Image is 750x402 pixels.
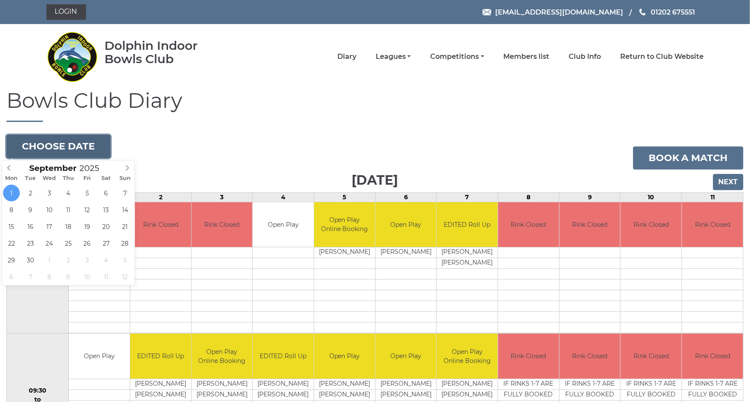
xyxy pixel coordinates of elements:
a: Leagues [376,52,411,61]
a: Competitions [430,52,484,61]
td: Rink Closed [560,334,621,379]
span: October 1, 2025 [41,252,58,268]
input: Next [713,174,744,190]
td: 7 [437,192,498,202]
td: Rink Closed [682,202,743,247]
td: IF RINKS 1-7 ARE [560,379,621,390]
span: October 7, 2025 [22,268,39,285]
span: September 28, 2025 [116,235,133,252]
span: October 9, 2025 [60,268,77,285]
td: EDITED Roll Up [437,202,498,247]
span: September 23, 2025 [22,235,39,252]
span: September 8, 2025 [3,201,20,218]
span: September 2, 2025 [22,185,39,201]
td: [PERSON_NAME] [314,390,375,400]
td: IF RINKS 1-7 ARE [621,379,682,390]
td: Open Play Online Booking [437,334,498,379]
span: September 21, 2025 [116,218,133,235]
span: October 2, 2025 [60,252,77,268]
td: Rink Closed [130,202,191,247]
td: [PERSON_NAME] [437,379,498,390]
td: 2 [130,192,191,202]
span: September 29, 2025 [3,252,20,268]
td: Open Play Online Booking [192,334,253,379]
td: Rink Closed [621,202,682,247]
td: [PERSON_NAME] [130,390,191,400]
span: September 13, 2025 [98,201,114,218]
img: Phone us [640,9,646,15]
td: [PERSON_NAME] [192,379,253,390]
td: FULLY BOOKED [560,390,621,400]
a: Return to Club Website [621,52,704,61]
td: FULLY BOOKED [621,390,682,400]
td: [PERSON_NAME] [314,379,375,390]
td: 9 [559,192,621,202]
span: 01202 675551 [651,8,695,16]
span: September 26, 2025 [79,235,95,252]
td: Rink Closed [498,202,559,247]
span: September 16, 2025 [22,218,39,235]
input: Scroll to increment [77,163,110,173]
span: Sat [97,176,116,181]
span: September 18, 2025 [60,218,77,235]
td: 3 [191,192,253,202]
a: Club Info [569,52,601,61]
span: October 12, 2025 [116,268,133,285]
a: Diary [337,52,356,61]
span: October 10, 2025 [79,268,95,285]
span: Tue [21,176,40,181]
td: IF RINKS 1-7 ARE [498,379,559,390]
span: September 5, 2025 [79,185,95,201]
span: October 5, 2025 [116,252,133,268]
div: Dolphin Indoor Bowls Club [104,39,225,66]
td: IF RINKS 1-7 ARE [682,379,743,390]
span: September 20, 2025 [98,218,114,235]
span: September 1, 2025 [3,185,20,201]
img: Dolphin Indoor Bowls Club [46,27,98,87]
span: Fri [78,176,97,181]
td: Rink Closed [560,202,621,247]
td: Rink Closed [192,202,253,247]
span: October 6, 2025 [3,268,20,285]
span: September 30, 2025 [22,252,39,268]
span: September 12, 2025 [79,201,95,218]
td: 8 [498,192,560,202]
td: Open Play [376,334,437,379]
span: October 4, 2025 [98,252,114,268]
td: [PERSON_NAME] [437,247,498,258]
td: Rink Closed [621,334,682,379]
td: [PERSON_NAME] [130,379,191,390]
td: Open Play [376,202,437,247]
td: EDITED Roll Up [130,334,191,379]
td: 5 [314,192,375,202]
span: Mon [2,176,21,181]
td: 11 [682,192,744,202]
span: September 7, 2025 [116,185,133,201]
td: Rink Closed [498,334,559,379]
a: Email [EMAIL_ADDRESS][DOMAIN_NAME] [483,7,623,18]
td: [PERSON_NAME] [314,247,375,258]
td: Open Play [69,334,130,379]
td: EDITED Roll Up [253,334,314,379]
td: [PERSON_NAME] [376,390,437,400]
span: September 4, 2025 [60,185,77,201]
td: [PERSON_NAME] [437,390,498,400]
span: September 24, 2025 [41,235,58,252]
span: Scroll to increment [29,164,77,173]
td: [PERSON_NAME] [376,379,437,390]
td: Open Play [253,202,314,247]
span: September 22, 2025 [3,235,20,252]
span: September 9, 2025 [22,201,39,218]
span: September 25, 2025 [60,235,77,252]
td: [PERSON_NAME] [376,247,437,258]
img: Email [483,9,491,15]
button: Choose date [6,135,110,158]
span: October 3, 2025 [79,252,95,268]
a: Members list [504,52,550,61]
h1: Bowls Club Diary [6,89,744,122]
td: 6 [375,192,437,202]
span: September 27, 2025 [98,235,114,252]
span: September 10, 2025 [41,201,58,218]
span: September 19, 2025 [79,218,95,235]
a: Book a match [633,146,744,170]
